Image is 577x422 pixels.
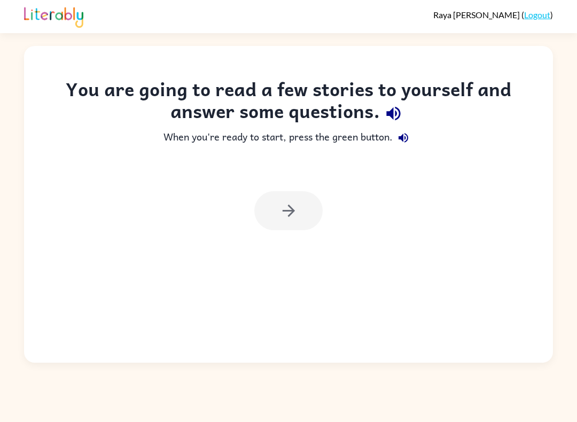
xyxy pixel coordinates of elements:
a: Logout [524,10,550,20]
img: Literably [24,4,83,28]
span: Raya [PERSON_NAME] [433,10,521,20]
div: ( ) [433,10,553,20]
div: When you're ready to start, press the green button. [45,127,532,149]
div: You are going to read a few stories to yourself and answer some questions. [45,78,532,127]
